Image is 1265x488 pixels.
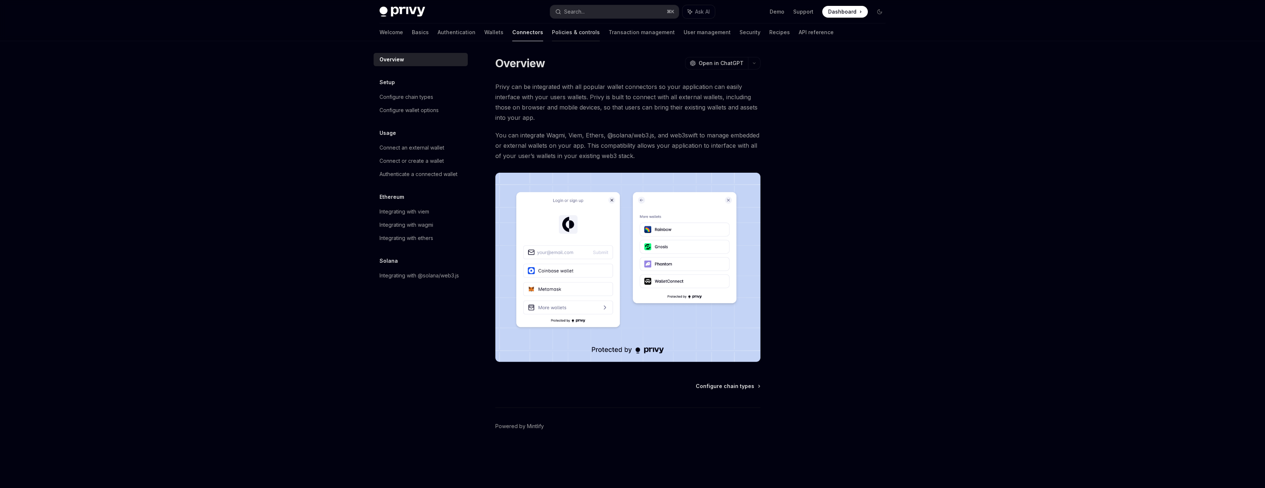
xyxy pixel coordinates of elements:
[667,9,674,15] span: ⌘ K
[379,24,403,41] a: Welcome
[495,423,544,430] a: Powered by Mintlify
[793,8,813,15] a: Support
[374,205,468,218] a: Integrating with viem
[769,24,790,41] a: Recipes
[379,271,459,280] div: Integrating with @solana/web3.js
[374,53,468,66] a: Overview
[374,154,468,168] a: Connect or create a wallet
[379,93,433,101] div: Configure chain types
[683,5,715,18] button: Ask AI
[684,24,731,41] a: User management
[379,143,444,152] div: Connect an external wallet
[374,269,468,282] a: Integrating with @solana/web3.js
[512,24,543,41] a: Connectors
[685,57,748,69] button: Open in ChatGPT
[695,8,710,15] span: Ask AI
[379,207,429,216] div: Integrating with viem
[696,383,754,390] span: Configure chain types
[379,129,396,137] h5: Usage
[374,168,468,181] a: Authenticate a connected wallet
[495,82,760,123] span: Privy can be integrated with all popular wallet connectors so your application can easily interfa...
[379,106,439,115] div: Configure wallet options
[379,55,404,64] div: Overview
[374,90,468,104] a: Configure chain types
[374,232,468,245] a: Integrating with ethers
[379,193,404,201] h5: Ethereum
[828,8,856,15] span: Dashboard
[550,5,679,18] button: Search...⌘K
[696,383,760,390] a: Configure chain types
[799,24,834,41] a: API reference
[564,7,585,16] div: Search...
[379,7,425,17] img: dark logo
[609,24,675,41] a: Transaction management
[484,24,503,41] a: Wallets
[438,24,475,41] a: Authentication
[699,60,744,67] span: Open in ChatGPT
[379,234,433,243] div: Integrating with ethers
[495,57,545,70] h1: Overview
[374,218,468,232] a: Integrating with wagmi
[379,78,395,87] h5: Setup
[740,24,760,41] a: Security
[495,130,760,161] span: You can integrate Wagmi, Viem, Ethers, @solana/web3.js, and web3swift to manage embedded or exter...
[552,24,600,41] a: Policies & controls
[770,8,784,15] a: Demo
[874,6,885,18] button: Toggle dark mode
[495,173,760,362] img: Connectors3
[379,220,433,229] div: Integrating with wagmi
[379,170,457,179] div: Authenticate a connected wallet
[379,157,444,165] div: Connect or create a wallet
[379,256,398,265] h5: Solana
[374,104,468,117] a: Configure wallet options
[374,141,468,154] a: Connect an external wallet
[412,24,429,41] a: Basics
[822,6,868,18] a: Dashboard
